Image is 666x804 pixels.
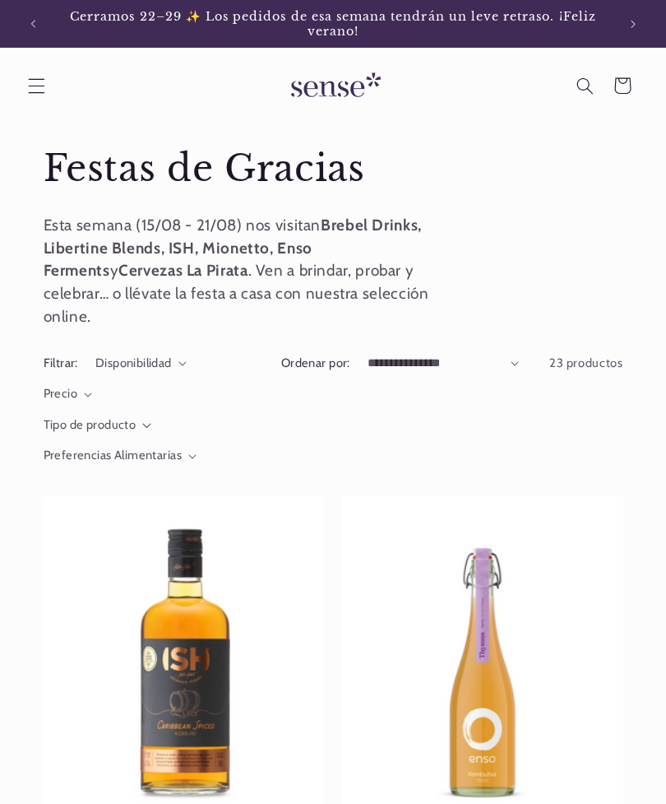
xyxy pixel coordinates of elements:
[95,356,172,370] span: Disponibilidad
[17,67,55,105] summary: Menú
[44,216,422,281] strong: Brebel Drinks, Libertine Blends, ISH, Mionetto, Enso Ferments
[44,385,93,403] summary: Precio
[566,67,604,105] summary: Búsqueda
[44,146,623,193] h1: Festas de Gracias
[44,214,430,329] p: Esta semana (15/08 - 21/08) nos visitan y . Ven a brindar, probar y celebrar… o llévate la festa ...
[44,447,197,465] summary: Preferencias Alimentarias (0 seleccionado)
[615,6,651,42] button: Anuncio siguiente
[265,56,401,116] a: Sense
[44,448,183,462] span: Preferencias Alimentarias
[70,9,596,39] span: Cerramos 22–29 ✨ Los pedidos de esa semana tendrán un leve retraso. ¡Feliz verano!
[15,6,51,42] button: Anuncio anterior
[44,416,151,435] summary: Tipo de producto (0 seleccionado)
[118,261,247,280] strong: Cervezas La Pirata
[549,356,623,370] span: 23 productos
[44,355,78,373] h2: Filtrar:
[281,356,350,370] label: Ordenar por:
[44,417,136,432] span: Tipo de producto
[95,355,187,373] summary: Disponibilidad (0 seleccionado)
[271,63,395,109] img: Sense
[44,386,78,401] span: Precio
